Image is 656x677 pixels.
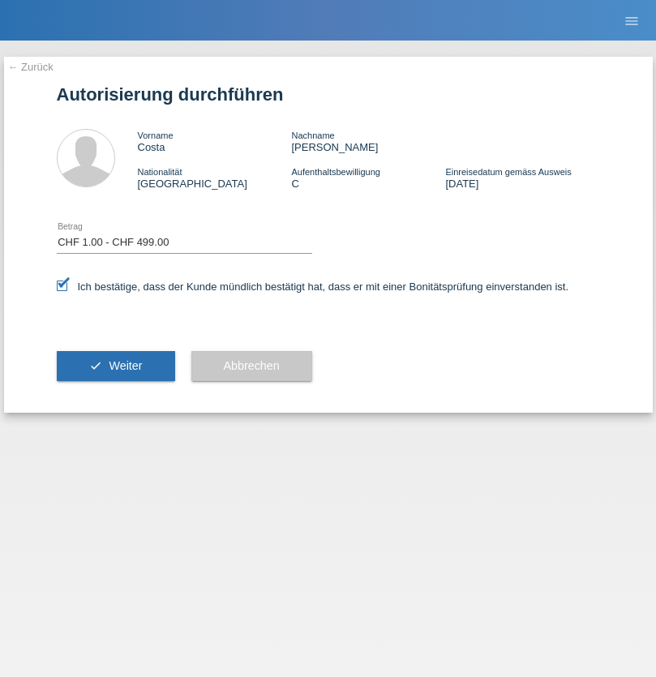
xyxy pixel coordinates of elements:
[138,165,292,190] div: [GEOGRAPHIC_DATA]
[89,359,102,372] i: check
[191,351,312,382] button: Abbrechen
[138,167,182,177] span: Nationalität
[138,129,292,153] div: Costa
[109,359,142,372] span: Weiter
[224,359,280,372] span: Abbrechen
[291,131,334,140] span: Nachname
[57,84,600,105] h1: Autorisierung durchführen
[57,351,175,382] button: check Weiter
[8,61,54,73] a: ← Zurück
[615,15,648,25] a: menu
[445,165,599,190] div: [DATE]
[291,167,379,177] span: Aufenthaltsbewilligung
[138,131,174,140] span: Vorname
[57,281,569,293] label: Ich bestätige, dass der Kunde mündlich bestätigt hat, dass er mit einer Bonitätsprüfung einversta...
[445,167,571,177] span: Einreisedatum gemäss Ausweis
[291,165,445,190] div: C
[291,129,445,153] div: [PERSON_NAME]
[624,13,640,29] i: menu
